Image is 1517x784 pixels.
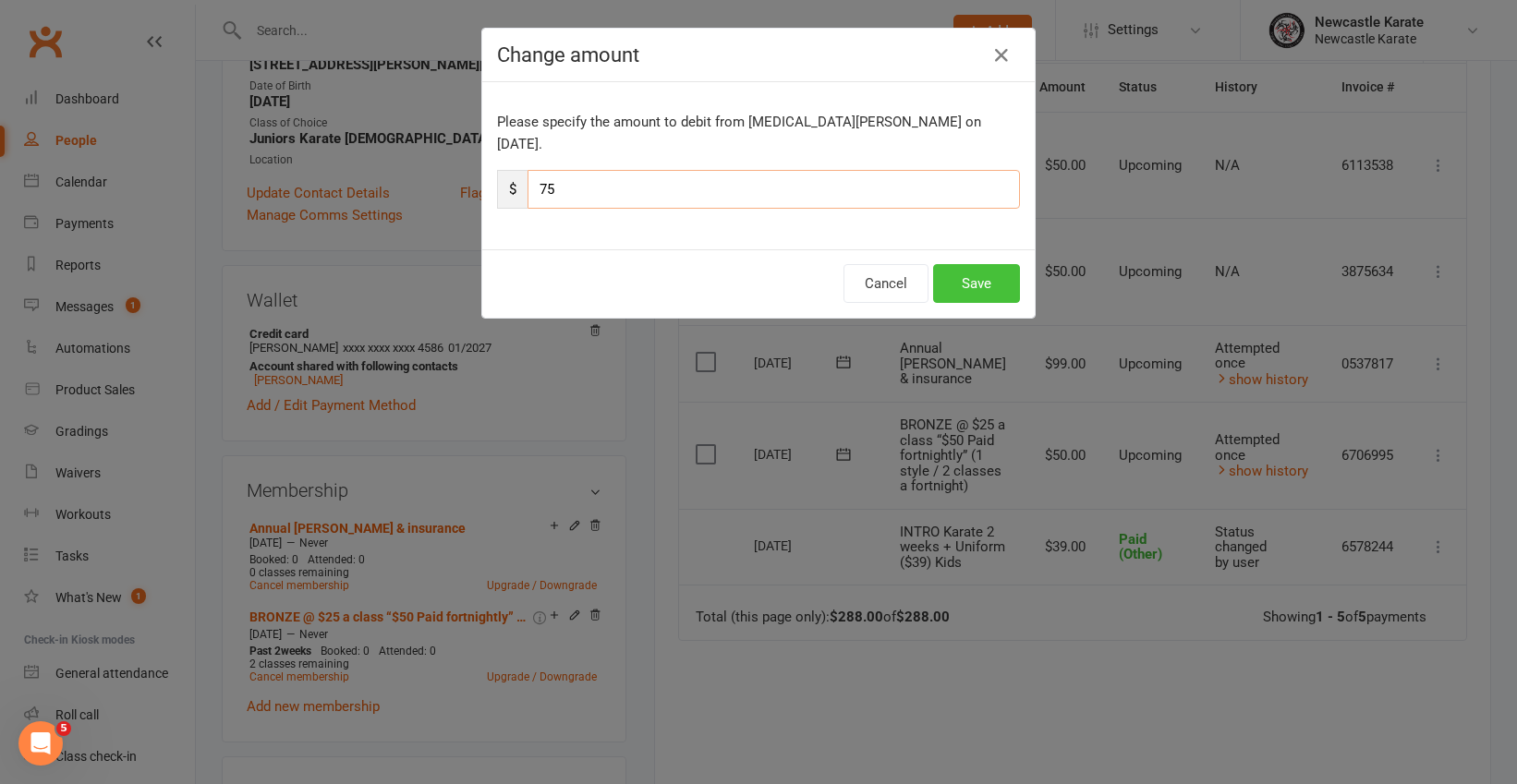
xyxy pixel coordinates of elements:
button: Close [987,41,1016,70]
button: Save [933,264,1020,303]
iframe: Intercom live chat [18,721,63,766]
p: Please specify the amount to debit from [MEDICAL_DATA][PERSON_NAME] on [DATE]. [497,111,1020,155]
span: $ [497,170,528,209]
span: 5 [56,721,71,736]
h4: Change amount [497,43,1020,66]
button: Cancel [843,264,928,303]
